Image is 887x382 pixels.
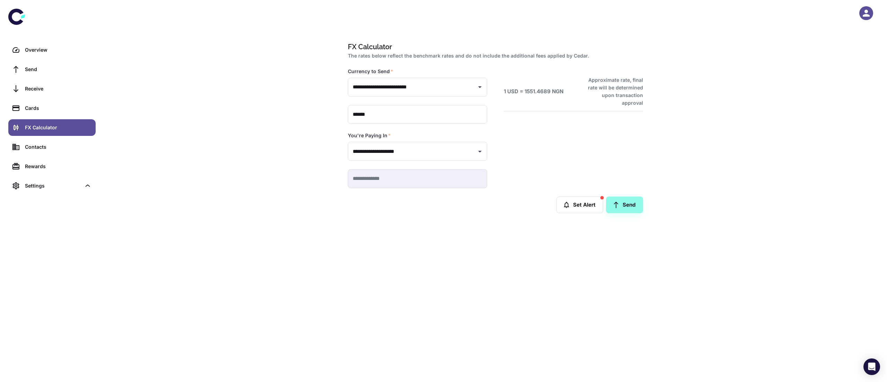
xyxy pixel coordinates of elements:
[556,197,603,213] button: Set Alert
[606,197,643,213] a: Send
[8,119,96,136] a: FX Calculator
[580,76,643,107] h6: Approximate rate, final rate will be determined upon transaction approval
[8,80,96,97] a: Receive
[8,42,96,58] a: Overview
[25,85,91,93] div: Receive
[475,147,485,156] button: Open
[348,132,391,139] label: You're Paying In
[8,100,96,116] a: Cards
[348,42,640,52] h1: FX Calculator
[25,182,81,190] div: Settings
[25,104,91,112] div: Cards
[504,88,563,96] h6: 1 USD = 1551.4689 NGN
[25,124,91,131] div: FX Calculator
[25,163,91,170] div: Rewards
[8,139,96,155] a: Contacts
[475,82,485,92] button: Open
[863,358,880,375] div: Open Intercom Messenger
[8,177,96,194] div: Settings
[25,46,91,54] div: Overview
[25,143,91,151] div: Contacts
[348,68,393,75] label: Currency to Send
[8,158,96,175] a: Rewards
[8,61,96,78] a: Send
[25,66,91,73] div: Send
